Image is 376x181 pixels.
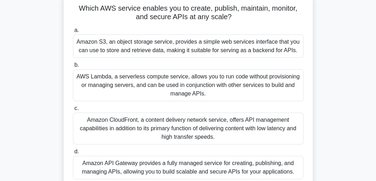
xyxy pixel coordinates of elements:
div: AWS Lambda, a serverless compute service, allows you to run code without provisioning or managing... [73,69,303,101]
div: Amazon CloudFront, a content delivery network service, offers API management capabilities in addi... [73,113,303,144]
span: d. [74,148,79,154]
div: Amazon API Gateway provides a fully managed service for creating, publishing, and managing APIs, ... [73,156,303,179]
h5: Which AWS service enables you to create, publish, maintain, monitor, and secure APIs at any scale? [72,4,304,22]
div: Amazon S3, an object storage service, provides a simple web services interface that you can use t... [73,34,303,58]
span: c. [74,105,79,111]
span: a. [74,27,79,33]
span: b. [74,62,79,68]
